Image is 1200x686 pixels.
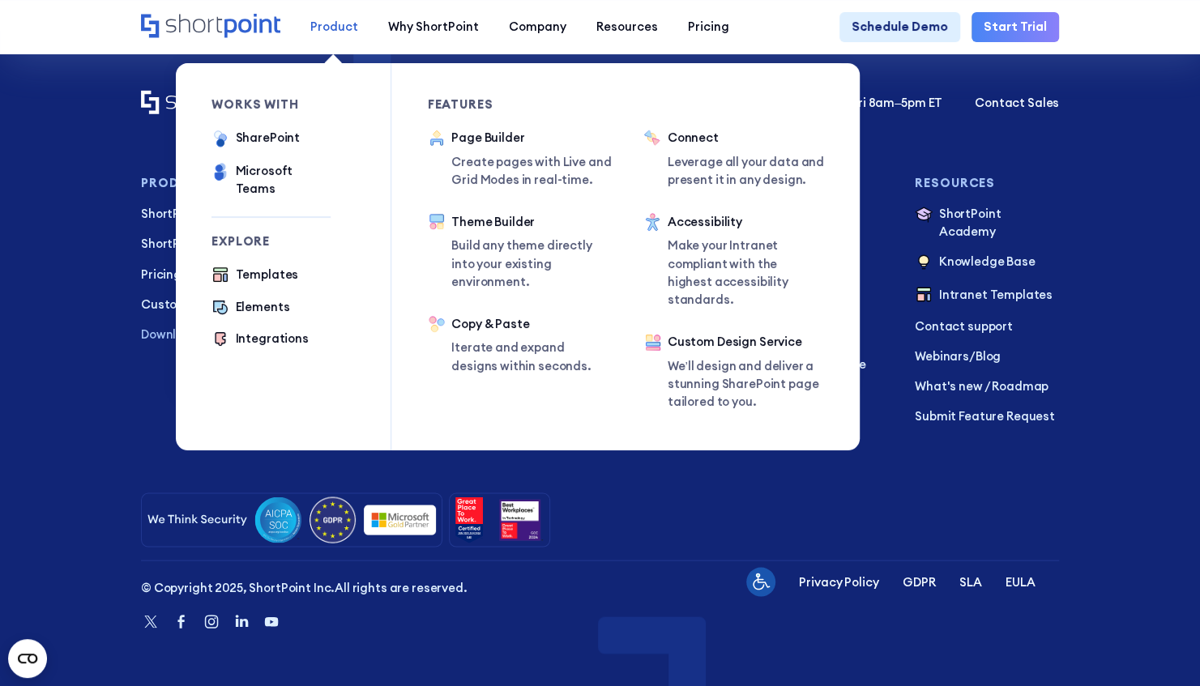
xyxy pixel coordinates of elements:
a: Intranet Templates [915,285,1059,305]
a: Download ShortPoint [141,325,357,343]
p: Build any theme directly into your existing environment. [451,236,608,291]
div: Page Builder [451,129,613,147]
a: ConnectLeverage all your data and present it in any design. [643,129,830,189]
div: SharePoint [236,129,301,147]
a: ShortPoint forMicrosoft Teams [141,235,357,253]
a: Contact support [915,317,1059,334]
div: Templates [236,266,299,283]
div: Resources [596,18,658,36]
a: Home [141,90,280,116]
p: Iterate and expand designs within seconds. [451,339,608,374]
div: Explore [211,236,331,248]
div: Company [509,18,566,36]
div: Custom Design Service [668,333,824,351]
p: We’ll design and deliver a stunning SharePoint page tailored to you. [668,357,824,411]
a: Resources [582,12,673,42]
p: Leverage all your data and present it in any design. [668,153,830,189]
a: GDPR [903,573,935,590]
h3: Products [141,177,357,190]
a: Custom Design Service [141,295,357,313]
a: Knowledge Base [915,253,1059,273]
a: Page BuilderCreate pages with Live and Grid Modes in real-time. [428,129,614,189]
div: Theme Builder [451,213,608,231]
p: Create pages with Live and Grid Modes in real-time. [451,153,613,189]
a: Pricing [673,12,745,42]
a: ShortPoint Academy [915,205,1059,241]
div: Product [310,18,358,36]
span: ShortPoint for [141,236,223,251]
a: Facebook [173,612,190,633]
p: SharePoint [141,205,357,223]
a: Copy & PasteIterate and expand designs within seconds. [428,315,608,375]
p: All rights are reserved. [141,578,468,596]
div: Copy & Paste [451,315,608,333]
a: ShortPoint forSharePoint [141,205,357,223]
p: / [915,347,1059,364]
a: SLA [959,573,982,590]
a: Instagram [203,612,220,633]
div: Elements [236,298,290,316]
div: Integrations [236,330,309,347]
p: Intranet Templates [939,285,1053,305]
a: Home [141,14,280,40]
a: Youtube [263,612,280,633]
div: Pricing [688,18,729,36]
a: Pricing [141,265,357,283]
div: Microsoft Teams [236,162,331,198]
a: Twitter [141,611,160,633]
a: Webinars [915,347,969,363]
div: Accessibility [668,213,824,231]
a: Templates [211,266,298,286]
p: ShortPoint Academy [939,205,1059,241]
iframe: Chat Widget [1119,608,1200,686]
a: SharePoint [211,129,300,150]
a: Microsoft Teams [211,162,331,198]
div: Why ShortPoint [388,18,479,36]
span: © Copyright 2025, ShortPoint Inc. [141,579,335,594]
p: Make your Intranet compliant with the highest accessibility standards. [668,236,824,309]
a: Product [296,12,374,42]
a: Integrations [211,330,309,350]
button: Open CMP widget [8,639,47,678]
a: Submit Feature Request [915,407,1059,424]
a: Privacy Policy [799,573,878,590]
p: Knowledge Base [939,253,1036,273]
a: Theme BuilderBuild any theme directly into your existing environment. [428,213,608,291]
div: Connect [668,129,830,147]
a: Linkedin [233,612,250,633]
a: Why ShortPoint [374,12,494,42]
a: Start Trial [972,12,1059,42]
a: AccessibilityMake your Intranet compliant with the highest accessibility standards. [643,213,823,309]
span: ShortPoint for [141,206,223,221]
a: EULA [1006,573,1035,590]
p: Microsoft Teams [141,235,357,253]
a: Schedule Demo [839,12,960,42]
a: Company [494,12,582,42]
a: Elements [211,298,289,318]
a: Blog [976,347,1001,363]
p: Mon–Fri 8am–5pm ET [821,94,942,112]
a: Custom Design ServiceWe’ll design and deliver a stunning SharePoint page tailored to you. [643,333,823,415]
a: Contact Sales [975,94,1059,112]
a: What's new / Roadmap [915,377,1059,394]
div: Features [428,99,608,111]
h3: Resources [915,177,1059,190]
div: works with [211,99,331,111]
